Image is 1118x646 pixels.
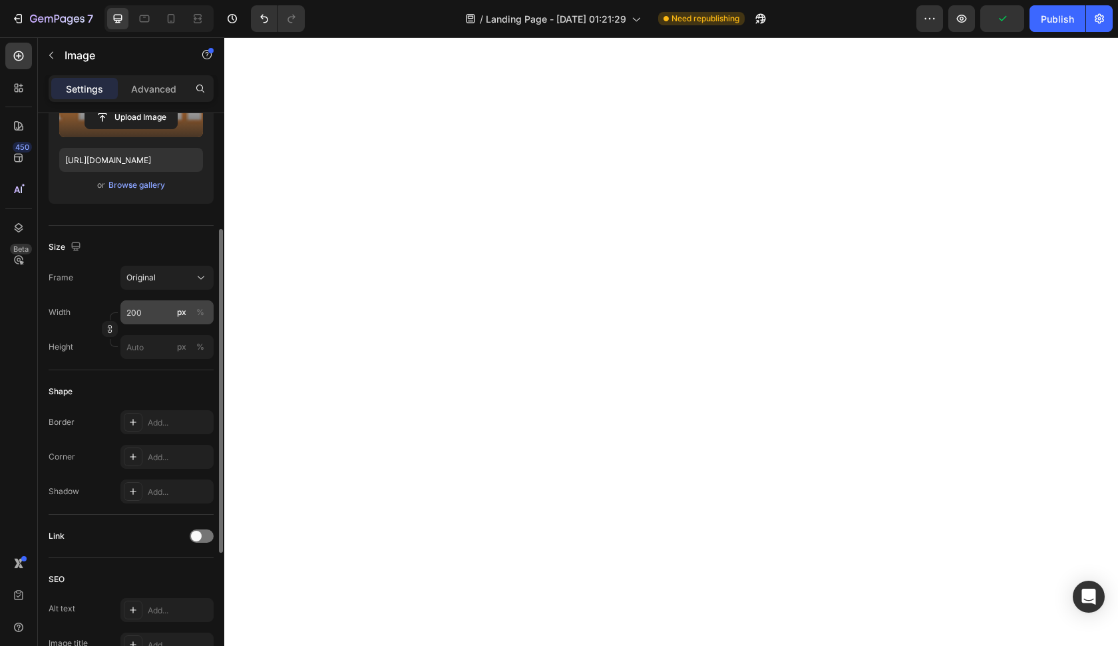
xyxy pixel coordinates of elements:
[148,605,210,617] div: Add...
[49,306,71,318] label: Width
[148,452,210,464] div: Add...
[192,304,208,320] button: px
[174,304,190,320] button: %
[10,244,32,254] div: Beta
[1041,12,1074,26] div: Publish
[49,416,75,428] div: Border
[49,485,79,497] div: Shadow
[108,178,166,192] button: Browse gallery
[177,341,186,353] div: px
[85,105,178,129] button: Upload Image
[49,341,73,353] label: Height
[224,37,1118,646] iframe: Design area
[49,238,84,256] div: Size
[49,530,65,542] div: Link
[49,603,75,615] div: Alt text
[97,177,105,193] span: or
[192,339,208,355] button: px
[148,417,210,429] div: Add...
[480,12,483,26] span: /
[120,266,214,290] button: Original
[174,339,190,355] button: %
[49,386,73,398] div: Shape
[66,82,103,96] p: Settings
[1073,581,1105,613] div: Open Intercom Messenger
[196,306,204,318] div: %
[196,341,204,353] div: %
[87,11,93,27] p: 7
[49,573,65,585] div: SEO
[108,179,165,191] div: Browse gallery
[120,300,214,324] input: px%
[486,12,626,26] span: Landing Page - [DATE] 01:21:29
[120,335,214,359] input: px%
[49,272,73,284] label: Frame
[49,451,75,463] div: Corner
[148,486,210,498] div: Add...
[671,13,739,25] span: Need republishing
[1029,5,1085,32] button: Publish
[65,47,178,63] p: Image
[251,5,305,32] div: Undo/Redo
[131,82,176,96] p: Advanced
[126,272,156,284] span: Original
[13,142,32,153] div: 450
[59,148,203,172] input: https://example.com/image.jpg
[5,5,99,32] button: 7
[177,306,186,318] div: px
